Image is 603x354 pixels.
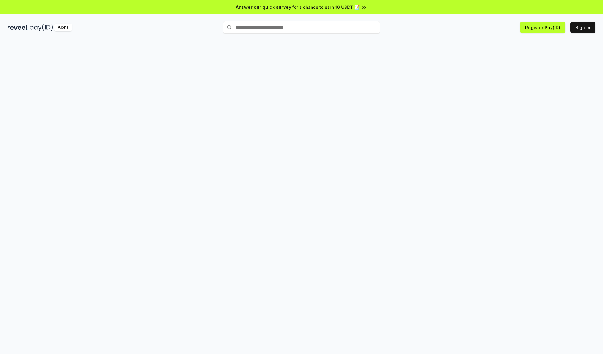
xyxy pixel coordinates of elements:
button: Sign In [570,22,595,33]
button: Register Pay(ID) [520,22,565,33]
img: pay_id [30,24,53,31]
div: Alpha [54,24,72,31]
img: reveel_dark [8,24,29,31]
span: Answer our quick survey [236,4,291,10]
span: for a chance to earn 10 USDT 📝 [292,4,360,10]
